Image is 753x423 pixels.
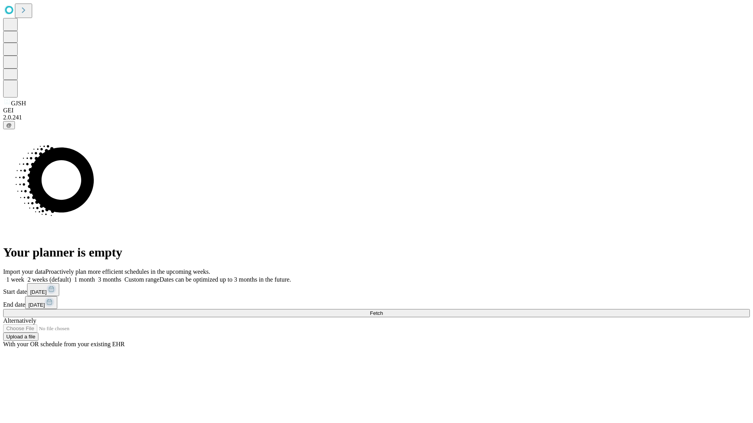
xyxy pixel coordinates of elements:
h1: Your planner is empty [3,245,750,260]
span: Dates can be optimized up to 3 months in the future. [160,276,291,283]
span: Fetch [370,310,383,316]
button: Upload a file [3,333,38,341]
span: @ [6,122,12,128]
span: Import your data [3,268,45,275]
span: Proactively plan more efficient schedules in the upcoming weeks. [45,268,210,275]
div: End date [3,296,750,309]
span: 1 week [6,276,24,283]
span: Custom range [124,276,159,283]
span: 1 month [74,276,95,283]
button: Fetch [3,309,750,317]
span: With your OR schedule from your existing EHR [3,341,125,347]
span: GJSH [11,100,26,107]
button: [DATE] [27,283,59,296]
span: [DATE] [30,289,47,295]
div: GEI [3,107,750,114]
button: @ [3,121,15,129]
span: 3 months [98,276,121,283]
span: Alternatively [3,317,36,324]
div: 2.0.241 [3,114,750,121]
span: [DATE] [28,302,45,308]
div: Start date [3,283,750,296]
button: [DATE] [25,296,57,309]
span: 2 weeks (default) [27,276,71,283]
